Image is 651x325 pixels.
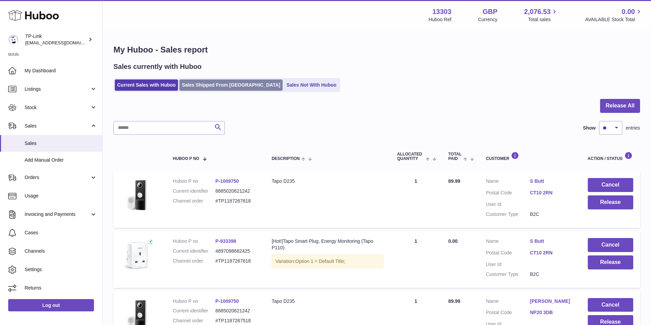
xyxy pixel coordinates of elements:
a: P-1009750 [215,178,239,184]
span: My Dashboard [25,68,97,74]
span: Sales [25,140,97,147]
h1: My Huboo - Sales report [113,44,640,55]
a: P-933398 [215,238,236,244]
a: Sales Shipped From [GEOGRAPHIC_DATA] [179,79,283,91]
dt: Channel order [173,258,216,264]
a: CT10 2RN [530,190,574,196]
h2: Sales currently with Huboo [113,62,202,71]
dt: Huboo P no [173,178,216,184]
span: ALLOCATED Quantity [397,152,424,161]
img: gaby.chen@tp-link.com [8,34,18,45]
div: Variation: [272,254,383,268]
div: Action / Status [588,152,633,161]
dd: 8885020621242 [215,308,258,314]
dd: #TP1187267618 [215,198,258,204]
dd: B2C [530,211,574,218]
strong: 13303 [432,7,451,16]
span: Stock [25,104,90,111]
span: Settings [25,266,97,273]
span: Sales [25,123,90,129]
dd: #TP1187267618 [215,258,258,264]
button: Cancel [588,238,633,252]
a: 0.00 AVAILABLE Stock Total [585,7,643,23]
span: Option 1 = Default Title; [295,258,345,264]
a: Current Sales with Huboo [115,79,178,91]
dt: Name [486,298,530,306]
button: Cancel [588,178,633,192]
a: NP20 3DB [530,309,574,316]
span: Invoicing and Payments [25,211,90,218]
label: Show [583,125,596,131]
span: 89.99 [448,178,460,184]
span: 2,076.53 [524,7,551,16]
div: Huboo Ref [429,16,451,23]
span: Description [272,157,300,161]
dt: User Id [486,261,530,268]
span: Usage [25,193,97,199]
dt: Postal Code [486,250,530,258]
div: Currency [478,16,498,23]
span: AVAILABLE Stock Total [585,16,643,23]
button: Release [588,255,633,269]
dt: Huboo P no [173,238,216,245]
a: S Butt [530,178,574,184]
span: Listings [25,86,90,92]
a: S Butt [530,238,574,245]
div: [Hot!]Tapo Smart Plug, Energy Monitoring (Tapo P110) [272,238,383,251]
div: Tapo D235 [272,298,383,305]
span: [EMAIL_ADDRESS][DOMAIN_NAME] [25,40,100,45]
td: 1 [390,231,442,288]
a: P-1009750 [215,298,239,304]
dt: Name [486,238,530,246]
a: 2,076.53 Total sales [524,7,559,23]
span: Total paid [448,152,462,161]
dt: Postal Code [486,309,530,317]
dt: Current identifier [173,188,216,194]
dd: #TP1187267518 [215,317,258,324]
dd: B2C [530,271,574,278]
dt: Name [486,178,530,186]
span: entries [626,125,640,131]
a: Log out [8,299,94,311]
span: Huboo P no [173,157,199,161]
button: Release [588,195,633,209]
span: Add Manual Order [25,157,97,163]
dt: Channel order [173,198,216,204]
img: Tapo-P110_UK_1.0_1909_English_01_large_1569563931592x.jpg [120,238,154,272]
span: Orders [25,174,90,181]
dt: Customer Type [486,271,530,278]
dt: Customer Type [486,211,530,218]
div: TP-Link [25,33,87,46]
dt: Postal Code [486,190,530,198]
dd: 8885020621242 [215,188,258,194]
div: Customer [486,152,574,161]
span: Channels [25,248,97,254]
a: Sales Not With Huboo [284,79,339,91]
strong: GBP [483,7,497,16]
span: 89.99 [448,298,460,304]
span: Returns [25,285,97,291]
dt: Current identifier [173,308,216,314]
img: 133031727278049.jpg [120,178,154,212]
span: 0.00 [448,238,458,244]
td: 1 [390,171,442,228]
a: [PERSON_NAME] [530,298,574,305]
span: Total sales [528,16,558,23]
dt: Huboo P no [173,298,216,305]
span: 0.00 [622,7,635,16]
a: CT10 2RN [530,250,574,256]
dt: Channel order [173,317,216,324]
dt: User Id [486,201,530,208]
button: Release All [600,99,640,113]
span: Cases [25,230,97,236]
button: Cancel [588,298,633,312]
dt: Current identifier [173,248,216,254]
div: Tapo D235 [272,178,383,184]
dd: 4897098682425 [215,248,258,254]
